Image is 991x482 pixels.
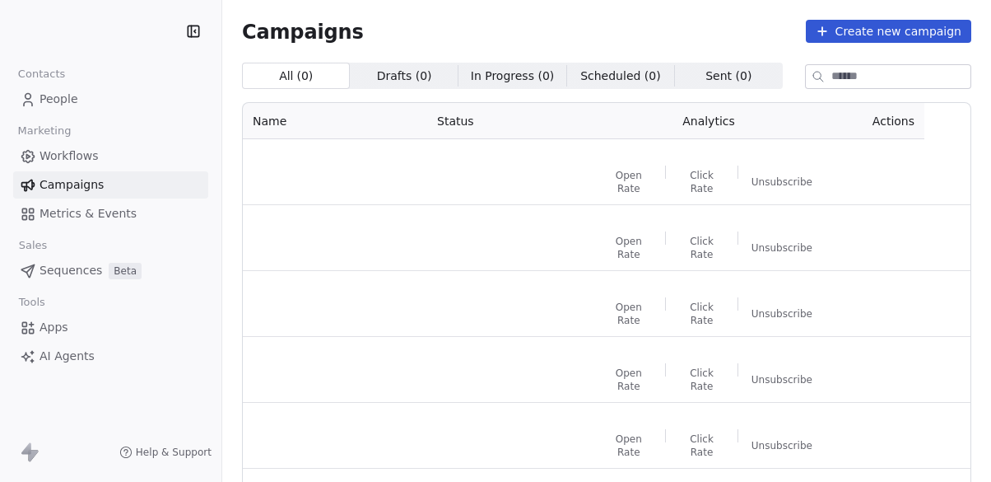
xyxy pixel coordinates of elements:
[605,433,652,459] span: Open Rate
[40,176,104,194] span: Campaigns
[679,367,723,393] span: Click Rate
[427,103,595,139] th: Status
[40,348,95,365] span: AI Agents
[377,68,432,85] span: Drafts ( 0 )
[40,319,68,336] span: Apps
[13,343,208,370] a: AI Agents
[605,169,652,195] span: Open Rate
[13,200,208,227] a: Metrics & Events
[12,290,52,315] span: Tools
[751,241,812,255] span: Unsubscribe
[580,68,661,85] span: Scheduled ( 0 )
[679,301,723,327] span: Click Rate
[751,439,812,452] span: Unsubscribe
[40,262,102,279] span: Sequences
[13,143,208,170] a: Workflows
[109,263,142,279] span: Beta
[751,307,812,321] span: Unsubscribe
[471,68,555,85] span: In Progress ( 0 )
[605,235,652,261] span: Open Rate
[679,235,723,261] span: Click Rate
[605,367,652,393] span: Open Rate
[40,91,78,108] span: People
[11,62,72,87] span: Contacts
[243,103,427,139] th: Name
[751,373,812,386] span: Unsubscribe
[242,20,364,43] span: Campaigns
[136,446,212,459] span: Help & Support
[11,119,78,143] span: Marketing
[605,301,652,327] span: Open Rate
[13,86,208,113] a: People
[119,446,212,459] a: Help & Support
[806,20,971,43] button: Create new campaign
[40,147,99,165] span: Workflows
[822,103,924,139] th: Actions
[13,171,208,199] a: Campaigns
[595,103,822,139] th: Analytics
[13,257,208,284] a: SequencesBeta
[705,68,751,85] span: Sent ( 0 )
[13,314,208,341] a: Apps
[40,205,137,222] span: Metrics & Events
[679,433,723,459] span: Click Rate
[751,175,812,189] span: Unsubscribe
[679,169,723,195] span: Click Rate
[12,233,54,258] span: Sales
